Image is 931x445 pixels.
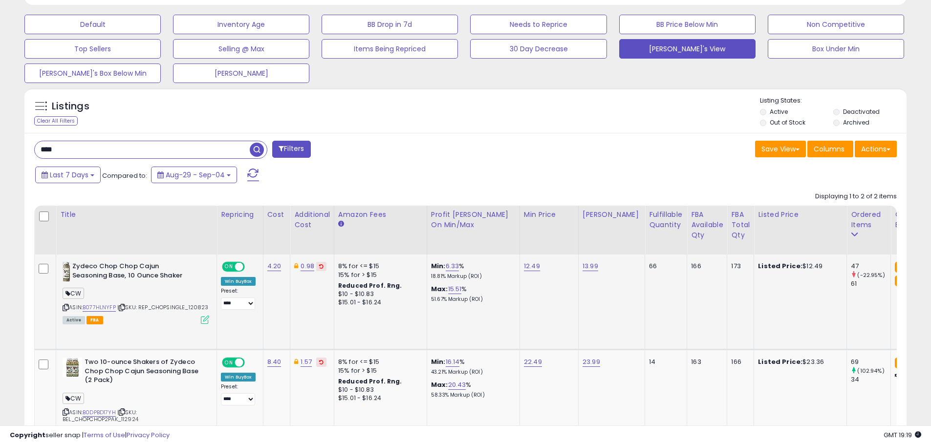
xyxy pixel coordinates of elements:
span: Last 7 Days [50,170,88,180]
span: OFF [243,359,259,367]
a: Terms of Use [84,430,125,440]
button: Actions [855,141,897,157]
a: 1.57 [301,357,312,367]
div: 15% for > $15 [338,366,419,375]
a: 15.51 [448,284,462,294]
span: CW [63,288,84,299]
a: B0DPBD17YH [83,408,116,417]
span: Aug-29 - Sep-04 [166,170,225,180]
button: BB Price Below Min [619,15,756,34]
div: Repricing [221,210,259,220]
div: FBA Available Qty [691,210,723,240]
a: Privacy Policy [127,430,170,440]
button: [PERSON_NAME]'s Box Below Min [24,64,161,83]
button: Last 7 Days [35,167,101,183]
button: Box Under Min [768,39,904,59]
a: 12.49 [524,261,540,271]
p: 43.21% Markup (ROI) [431,369,512,376]
b: Zydeco Chop Chop Cajun Seasoning Base, 10 Ounce Shaker [72,262,191,282]
button: 30 Day Decrease [470,39,606,59]
div: [PERSON_NAME] [583,210,641,220]
div: % [431,358,512,376]
div: $15.01 - $16.24 [338,298,419,307]
span: Compared to: [102,171,147,180]
div: Min Price [524,210,574,220]
button: Default [24,15,161,34]
a: 22.49 [524,357,542,367]
b: Max: [431,284,448,294]
a: 16.14 [446,357,460,367]
span: | SKU: REP_CHOPSINGLE_120823 [117,303,209,311]
div: 166 [691,262,719,271]
label: Out of Stock [770,118,805,127]
span: OFF [243,263,259,271]
a: 13.99 [583,261,598,271]
div: 166 [731,358,746,366]
span: | SKU: BEL_CHOPCHOP2PAK_112924 [63,408,138,423]
label: Active [770,107,788,116]
div: 34 [851,375,890,384]
div: 15% for > $15 [338,271,419,279]
div: Ordered Items [851,210,887,230]
div: FBA Total Qty [731,210,750,240]
span: CW [63,393,84,404]
button: [PERSON_NAME] [173,64,309,83]
div: Title [60,210,213,220]
button: Save View [755,141,806,157]
div: % [431,285,512,303]
label: Deactivated [843,107,880,116]
p: 51.67% Markup (ROI) [431,296,512,303]
b: Reduced Prof. Rng. [338,377,402,385]
div: $15.01 - $16.24 [338,394,419,403]
button: BB Drop in 7d [322,15,458,34]
div: Additional Cost [294,210,330,230]
button: Top Sellers [24,39,161,59]
span: ON [223,263,235,271]
img: 41QmeQjxIcL._SL40_.jpg [63,262,70,281]
button: Inventory Age [173,15,309,34]
div: Fulfillable Quantity [649,210,683,230]
label: Archived [843,118,869,127]
p: 58.33% Markup (ROI) [431,392,512,399]
p: 18.81% Markup (ROI) [431,273,512,280]
div: Amazon Fees [338,210,423,220]
a: 20.43 [448,380,466,390]
div: % [431,262,512,280]
div: Win BuyBox [221,277,256,286]
div: Cost [267,210,286,220]
div: seller snap | | [10,431,170,440]
div: 163 [691,358,719,366]
a: 6.33 [446,261,459,271]
div: Clear All Filters [34,116,78,126]
div: $10 - $10.83 [338,290,419,298]
button: Aug-29 - Sep-04 [151,167,237,183]
div: $23.36 [758,358,839,366]
div: Preset: [221,383,256,405]
small: (-22.95%) [857,271,885,279]
strong: Copyright [10,430,45,440]
span: ON [223,359,235,367]
div: 69 [851,358,890,366]
a: 4.20 [267,261,281,271]
small: FBA [895,275,913,286]
p: Listing States: [760,96,907,106]
button: Items Being Repriced [322,39,458,59]
div: 173 [731,262,746,271]
b: Min: [431,357,446,366]
a: 8.40 [267,357,281,367]
div: ASIN: [63,262,209,323]
a: 0.98 [301,261,314,271]
div: Listed Price [758,210,843,220]
div: Preset: [221,288,256,310]
span: 2025-09-12 19:19 GMT [884,430,921,440]
span: FBA [87,316,103,324]
img: 51Zi+5+O7DL._SL40_.jpg [63,358,82,377]
small: FBA [895,358,913,368]
th: The percentage added to the cost of goods (COGS) that forms the calculator for Min & Max prices. [427,206,520,254]
div: $12.49 [758,262,839,271]
button: [PERSON_NAME]'s View [619,39,756,59]
b: Two 10-ounce Shakers of Zydeco Chop Chop Cajun Seasoning Base (2 Pack) [85,358,203,387]
button: Needs to Reprice [470,15,606,34]
div: Profit [PERSON_NAME] on Min/Max [431,210,516,230]
span: All listings currently available for purchase on Amazon [63,316,85,324]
